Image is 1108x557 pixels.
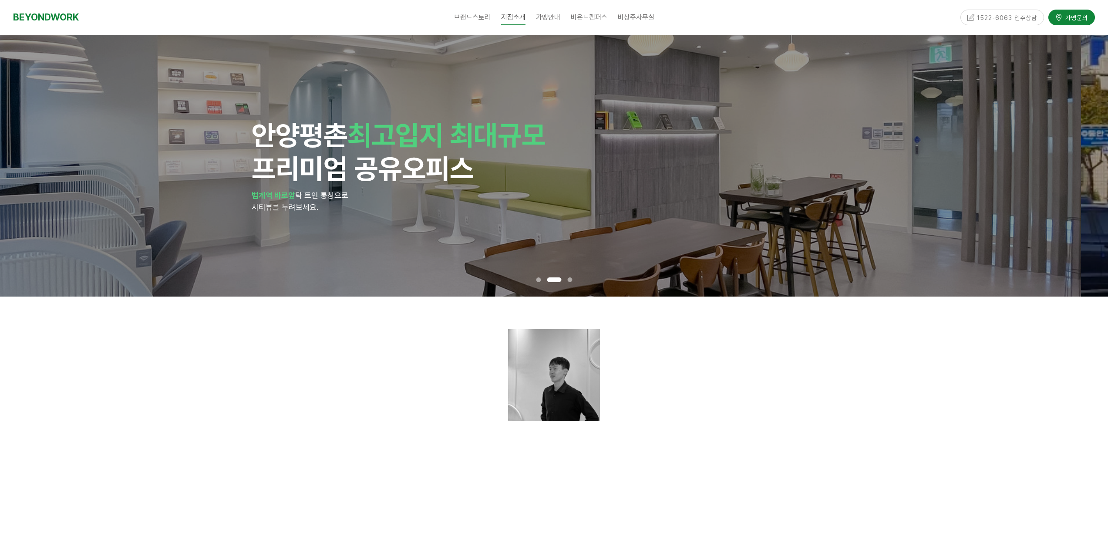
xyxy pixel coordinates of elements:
span: 탁 트인 통창으로 [295,191,348,200]
span: 비상주사무실 [618,13,654,21]
span: 브랜드스토리 [454,13,491,21]
a: 비상주사무실 [613,7,660,28]
a: 가맹문의 [1048,10,1095,25]
span: 가맹문의 [1063,13,1088,22]
span: 지점소개 [501,9,525,25]
a: 지점소개 [496,7,531,28]
a: 가맹안내 [531,7,566,28]
a: 비욘드캠퍼스 [566,7,613,28]
strong: 범계역 바로앞 [252,191,295,200]
span: 안양 프리미엄 공유오피스 [252,118,546,185]
span: 시티뷰를 누려보세요. [252,203,318,212]
span: 최고입지 최대규모 [347,118,546,152]
span: 평촌 [300,118,347,152]
a: BEYONDWORK [13,9,79,25]
span: 비욘드캠퍼스 [571,13,607,21]
a: 브랜드스토리 [449,7,496,28]
span: 가맹안내 [536,13,560,21]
